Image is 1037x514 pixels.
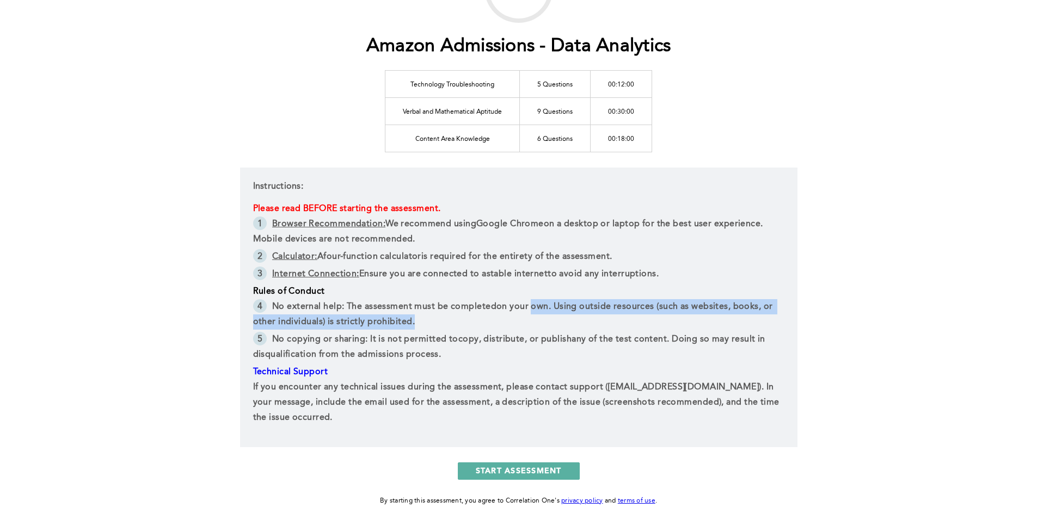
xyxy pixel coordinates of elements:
[315,252,317,261] u: :
[520,97,591,125] td: 9 Questions
[618,498,655,504] a: terms of use
[253,205,441,213] strong: Please read BEFORE starting the assessment.
[253,287,325,296] strong: Rules of Conduct
[561,498,603,504] a: privacy policy
[253,216,784,249] li: We recommend using on a desktop or laptop for the best user experience. Mobile devices are not re...
[520,70,591,97] td: 5 Questions
[272,335,365,344] strong: No copying or sharing
[272,252,315,261] u: Calculator
[591,125,652,152] td: 00:18:00
[385,125,520,152] td: Content Area Knowledge
[520,125,591,152] td: 6 Questions
[591,70,652,97] td: 00:12:00
[240,168,797,447] div: Instructions:
[272,220,385,228] u: Browser Recommendation:
[366,35,671,58] h1: Amazon Admissions - Data Analytics
[272,302,342,311] strong: No external help
[323,252,421,261] strong: four-function calculator
[253,299,784,332] li: : The assessment must be completed . Using outside resources (such as websites, books, or other i...
[253,380,784,425] p: If you encounter any technical issues during the assessment, please contact support ([EMAIL_ADDRE...
[496,302,549,311] strong: on your own
[458,462,580,480] button: START ASSESSMENT
[253,332,784,364] li: : It is not permitted to any of the test content. Doing so may result in disqualification from th...
[380,495,657,507] div: By starting this assessment, you agree to Correlation One's and .
[357,270,359,278] u: :
[591,97,652,125] td: 00:30:00
[253,368,328,376] strong: Technical Support
[385,97,520,125] td: Verbal and Mathematical Aptitude
[385,70,520,97] td: Technology Troubleshooting
[253,249,784,267] li: A is required for the entirety of the assessment.
[487,270,548,278] strong: stable internet
[458,335,572,344] strong: copy, distribute, or publish
[253,267,784,284] li: Ensure you are connected to a to avoid any interruptions.
[476,220,544,228] strong: Google Chrome
[272,270,357,278] u: Internet Connection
